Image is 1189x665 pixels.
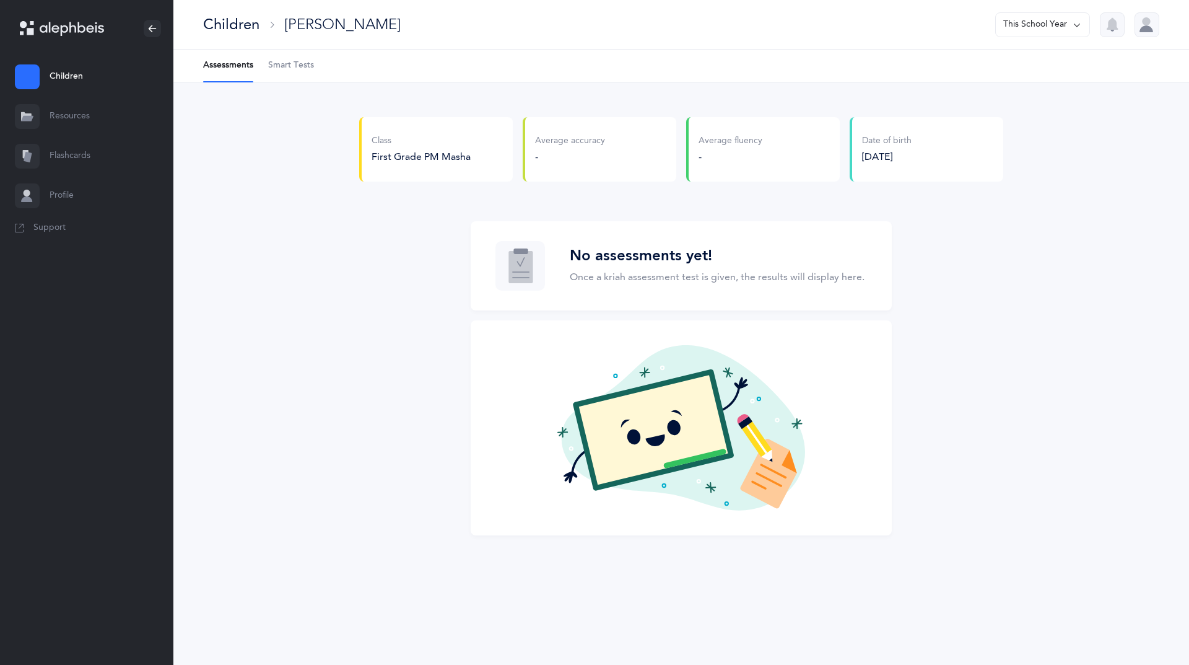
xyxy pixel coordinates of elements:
[535,135,605,148] div: Average accuracy
[268,50,314,82] a: Smart Tests
[699,135,762,148] div: Average fluency
[268,59,314,72] span: Smart Tests
[862,135,912,148] div: Date of birth
[33,222,66,234] span: Support
[995,12,1090,37] button: This School Year
[570,247,865,265] h3: No assessments yet!
[535,150,605,164] div: -
[570,270,865,284] p: Once a kriah assessment test is given, the results will display here.
[372,135,471,148] div: Class
[862,150,912,164] div: [DATE]
[372,151,471,162] span: First Grade PM Masha
[284,14,401,35] div: [PERSON_NAME]
[699,150,762,164] div: -
[203,14,259,35] div: Children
